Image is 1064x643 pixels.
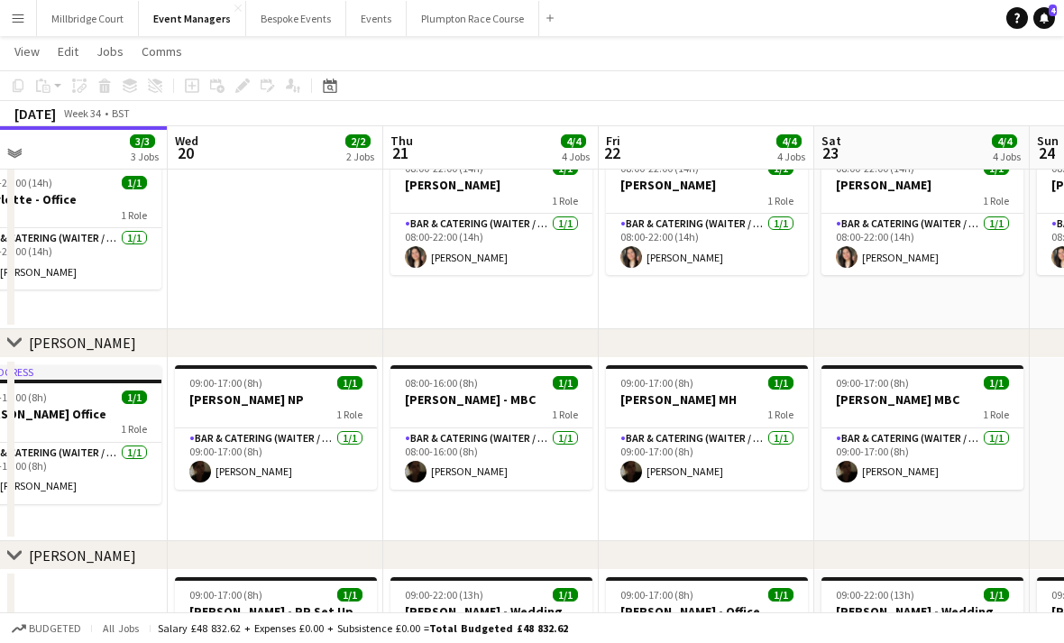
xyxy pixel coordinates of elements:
app-job-card: 08:00-16:00 (8h)1/1[PERSON_NAME] - MBC1 RoleBar & Catering (Waiter / waitress)1/108:00-16:00 (8h)... [390,365,592,490]
span: 09:00-17:00 (8h) [189,376,262,390]
span: Week 34 [60,106,105,120]
span: 1 Role [552,408,578,421]
span: 1 Role [983,408,1009,421]
app-job-card: 08:00-22:00 (14h)1/1[PERSON_NAME]1 RoleBar & Catering (Waiter / waitress)1/108:00-22:00 (14h)[PER... [390,151,592,275]
button: Event Managers [139,1,246,36]
span: 1 Role [767,194,793,207]
span: 1 Role [983,194,1009,207]
button: Events [346,1,407,36]
span: 4/4 [561,134,586,148]
span: 09:00-22:00 (13h) [836,588,914,602]
div: Salary £48 832.62 + Expenses £0.00 + Subsistence £0.00 = [158,621,568,635]
span: 1 Role [767,408,793,421]
h3: [PERSON_NAME] - Office [606,603,808,620]
div: [DATE] [14,105,56,123]
app-job-card: 09:00-17:00 (8h)1/1[PERSON_NAME] MH1 RoleBar & Catering (Waiter / waitress)1/109:00-17:00 (8h)[PE... [606,365,808,490]
app-card-role: Bar & Catering (Waiter / waitress)1/109:00-17:00 (8h)[PERSON_NAME] [821,428,1023,490]
h3: [PERSON_NAME] [606,177,808,193]
span: 08:00-16:00 (8h) [405,376,478,390]
button: Bespoke Events [246,1,346,36]
div: 2 Jobs [346,150,374,163]
span: 23 [819,142,841,163]
a: View [7,40,47,63]
span: Fri [606,133,620,149]
span: 3/3 [130,134,155,148]
span: 4/4 [776,134,802,148]
span: Wed [175,133,198,149]
h3: [PERSON_NAME] [821,177,1023,193]
span: 24 [1034,142,1059,163]
span: 09:00-17:00 (8h) [189,588,262,602]
button: Budgeted [9,619,84,638]
span: 2/2 [345,134,371,148]
app-job-card: 08:00-22:00 (14h)1/1[PERSON_NAME]1 RoleBar & Catering (Waiter / waitress)1/108:00-22:00 (14h)[PER... [606,151,808,275]
span: Budgeted [29,622,81,635]
span: Sat [821,133,841,149]
span: 09:00-17:00 (8h) [620,376,693,390]
span: Edit [58,43,78,60]
span: View [14,43,40,60]
span: Total Budgeted £48 832.62 [429,621,568,635]
span: 1 Role [336,408,362,421]
span: 21 [388,142,413,163]
span: Thu [390,133,413,149]
span: 1 Role [552,194,578,207]
h3: [PERSON_NAME] NP [175,391,377,408]
app-card-role: Bar & Catering (Waiter / waitress)1/109:00-17:00 (8h)[PERSON_NAME] [175,428,377,490]
h3: [PERSON_NAME] - Wedding PP [390,603,592,636]
span: Comms [142,43,182,60]
span: 1/1 [122,176,147,189]
h3: [PERSON_NAME] MBC [821,391,1023,408]
h3: [PERSON_NAME] - PP Set Up [175,603,377,620]
button: Millbridge Court [37,1,139,36]
app-job-card: 09:00-17:00 (8h)1/1[PERSON_NAME] MBC1 RoleBar & Catering (Waiter / waitress)1/109:00-17:00 (8h)[P... [821,365,1023,490]
a: Edit [50,40,86,63]
app-job-card: 09:00-17:00 (8h)1/1[PERSON_NAME] NP1 RoleBar & Catering (Waiter / waitress)1/109:00-17:00 (8h)[PE... [175,365,377,490]
span: 1/1 [553,588,578,602]
span: 09:00-17:00 (8h) [836,376,909,390]
app-job-card: 08:00-22:00 (14h)1/1[PERSON_NAME]1 RoleBar & Catering (Waiter / waitress)1/108:00-22:00 (14h)[PER... [821,151,1023,275]
div: [PERSON_NAME] [29,334,136,352]
app-card-role: Bar & Catering (Waiter / waitress)1/108:00-22:00 (14h)[PERSON_NAME] [821,214,1023,275]
span: 1 Role [121,422,147,436]
h3: [PERSON_NAME] - Wedding Kin [821,603,1023,636]
span: 1/1 [122,390,147,404]
span: All jobs [99,621,142,635]
span: 1/1 [768,376,793,390]
button: Plumpton Race Course [407,1,539,36]
a: Comms [134,40,189,63]
app-card-role: Bar & Catering (Waiter / waitress)1/108:00-22:00 (14h)[PERSON_NAME] [606,214,808,275]
span: 20 [172,142,198,163]
a: 4 [1033,7,1055,29]
div: 4 Jobs [993,150,1021,163]
span: 4 [1049,5,1057,16]
div: 4 Jobs [777,150,805,163]
span: 1/1 [337,588,362,602]
span: 22 [603,142,620,163]
span: Jobs [96,43,124,60]
div: 4 Jobs [562,150,590,163]
span: 09:00-22:00 (13h) [405,588,483,602]
h3: [PERSON_NAME] - MBC [390,391,592,408]
app-card-role: Bar & Catering (Waiter / waitress)1/108:00-22:00 (14h)[PERSON_NAME] [390,214,592,275]
span: Sun [1037,133,1059,149]
span: 1/1 [768,588,793,602]
h3: [PERSON_NAME] MH [606,391,808,408]
span: 1/1 [337,376,362,390]
app-card-role: Bar & Catering (Waiter / waitress)1/108:00-16:00 (8h)[PERSON_NAME] [390,428,592,490]
span: 4/4 [992,134,1017,148]
div: BST [112,106,130,120]
span: 1/1 [553,376,578,390]
div: [PERSON_NAME] [29,547,136,565]
a: Jobs [89,40,131,63]
span: 1/1 [984,588,1009,602]
h3: [PERSON_NAME] [390,177,592,193]
app-card-role: Bar & Catering (Waiter / waitress)1/109:00-17:00 (8h)[PERSON_NAME] [606,428,808,490]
